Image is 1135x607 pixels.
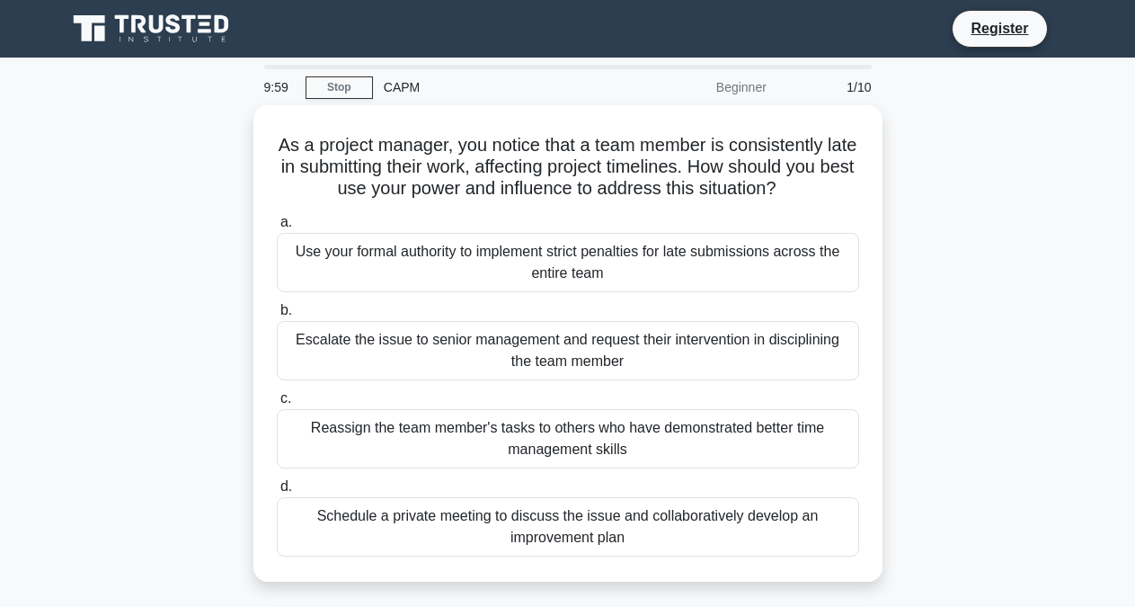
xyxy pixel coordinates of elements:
[280,390,291,406] span: c.
[960,17,1039,40] a: Register
[620,69,777,105] div: Beginner
[253,69,306,105] div: 9:59
[277,233,859,292] div: Use your formal authority to implement strict penalties for late submissions across the entire team
[306,76,373,99] a: Stop
[280,302,292,317] span: b.
[277,321,859,380] div: Escalate the issue to senior management and request their intervention in disciplining the team m...
[275,134,861,201] h5: As a project manager, you notice that a team member is consistently late in submitting their work...
[280,478,292,494] span: d.
[277,409,859,469] div: Reassign the team member's tasks to others who have demonstrated better time management skills
[277,497,859,557] div: Schedule a private meeting to discuss the issue and collaboratively develop an improvement plan
[280,214,292,229] span: a.
[777,69,882,105] div: 1/10
[373,69,620,105] div: CAPM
